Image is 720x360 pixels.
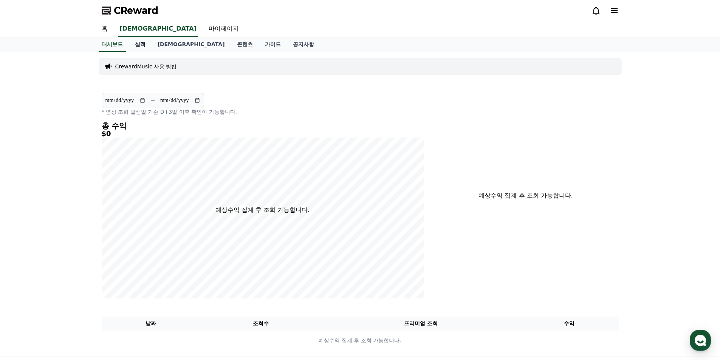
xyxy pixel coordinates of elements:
[102,337,618,345] p: 예상수익 집계 후 조회 가능합니다.
[24,251,28,257] span: 홈
[259,37,287,52] a: 가이드
[322,317,520,331] th: 프리미엄 조회
[118,21,198,37] a: [DEMOGRAPHIC_DATA]
[102,122,424,130] h4: 총 수익
[200,317,321,331] th: 조회수
[102,108,424,116] p: * 영상 조회 발생일 기준 D+3일 이후 확인이 가능합니다.
[150,96,155,105] p: ~
[215,205,310,215] p: 예상수익 집계 후 조회 가능합니다.
[203,21,245,37] a: 마이페이지
[114,5,158,17] span: CReward
[520,317,619,331] th: 수익
[129,37,152,52] a: 실적
[117,251,126,257] span: 설정
[96,21,114,37] a: 홈
[287,37,320,52] a: 공지사항
[102,130,424,138] h5: $0
[102,5,158,17] a: CReward
[102,317,200,331] th: 날짜
[451,191,601,200] p: 예상수익 집계 후 조회 가능합니다.
[99,37,126,52] a: 대시보드
[231,37,259,52] a: 콘텐츠
[50,239,98,258] a: 대화
[69,251,78,257] span: 대화
[115,63,177,70] a: CrewardMusic 사용 방법
[152,37,231,52] a: [DEMOGRAPHIC_DATA]
[2,239,50,258] a: 홈
[98,239,145,258] a: 설정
